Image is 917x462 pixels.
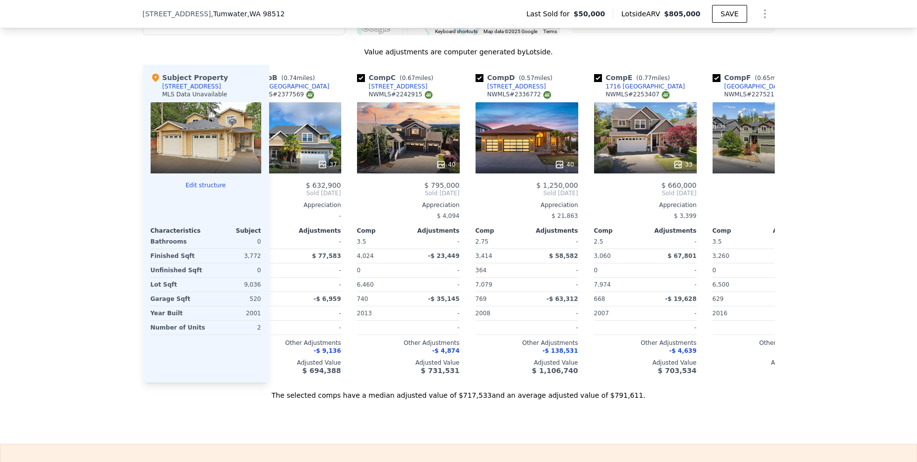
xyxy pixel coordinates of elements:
span: Sold [DATE] [594,189,697,197]
div: Comp F [713,73,793,83]
span: -$ 9,136 [314,347,341,354]
div: 2 [209,321,261,335]
div: - [766,235,815,249]
span: Sold [DATE] [357,189,460,197]
span: -$ 23,449 [428,252,460,259]
div: 3.5 [357,235,406,249]
span: 3,260 [713,252,729,259]
div: NWMLS # 2253407 [606,90,670,99]
button: Show Options [755,4,775,24]
div: Adjustments [764,227,815,235]
div: 9,036 [208,278,261,292]
div: [STREET_ADDRESS] [487,83,546,90]
span: $ 1,106,740 [532,367,578,375]
span: $ 632,900 [306,181,341,189]
div: Adjusted Value [239,359,341,367]
div: 2001 [208,306,261,320]
div: Value adjustments are computer generated by Lotside . [143,47,775,57]
span: 0 [594,267,598,274]
div: - [766,263,815,277]
div: Appreciation [239,201,341,209]
div: MLS Data Unavailable [162,90,228,98]
div: - [529,278,578,292]
div: 2.5 [594,235,643,249]
div: The selected comps have a median adjusted value of $717,533 and an average adjusted value of $791... [143,382,775,400]
div: Other Adjustments [476,339,578,347]
div: 2008 [476,306,525,320]
div: - [292,235,341,249]
div: Appreciation [357,201,460,209]
div: - [239,209,341,223]
div: NWMLS # 2242915 [369,90,433,99]
div: Subject [206,227,261,235]
span: 769 [476,295,487,302]
div: 40 [436,160,455,169]
div: - [529,306,578,320]
span: Last Sold for [526,9,574,19]
div: 520 [208,292,261,306]
span: -$ 4,639 [669,347,696,354]
button: Edit structure [151,181,261,189]
div: Lot Sqft [151,278,204,292]
span: 7,079 [476,281,492,288]
span: $805,000 [664,10,701,18]
div: Comp [357,227,408,235]
span: 3,060 [594,252,611,259]
div: - [410,306,460,320]
span: -$ 138,531 [542,347,578,354]
span: [STREET_ADDRESS] [143,9,211,19]
div: 33 [673,160,692,169]
div: Adjusted Value [713,359,815,367]
div: - [292,306,341,320]
div: - [529,235,578,249]
div: - [766,321,815,335]
span: $ 731,531 [421,367,459,375]
div: NWMLS # 2336772 [487,90,551,99]
span: 4,024 [357,252,374,259]
div: Comp E [594,73,674,83]
span: 0 [713,267,717,274]
img: NWMLS Logo [662,91,670,99]
span: $ 77,583 [312,252,341,259]
div: 1713 [GEOGRAPHIC_DATA] [250,83,330,90]
div: Appreciation [594,201,697,209]
div: 1716 [GEOGRAPHIC_DATA] [606,83,685,90]
div: Appreciation [713,201,815,209]
div: Appreciation [476,201,578,209]
div: - [292,263,341,277]
span: , Tumwater [211,9,284,19]
span: 0.77 [638,75,652,82]
span: $ 660,000 [661,181,696,189]
div: - [292,321,341,335]
div: Comp [594,227,645,235]
img: Google [359,22,392,35]
img: NWMLS Logo [425,91,433,99]
span: 0.65 [757,75,770,82]
div: Comp C [357,73,438,83]
span: Map data ©2025 Google [483,29,537,34]
div: Adjustments [645,227,697,235]
div: 40 [555,160,574,169]
span: Sold [DATE] [476,189,578,197]
a: 1716 [GEOGRAPHIC_DATA] [594,83,685,90]
div: 2016 [713,306,762,320]
span: 6,460 [357,281,374,288]
div: - [647,278,697,292]
div: Adjusted Value [594,359,697,367]
span: -$ 19,628 [665,295,697,302]
span: $50,000 [574,9,605,19]
div: - [410,263,460,277]
span: 364 [476,267,487,274]
div: 3,772 [208,249,261,263]
span: $ 21,863 [552,212,578,219]
span: $ 58,582 [549,252,578,259]
div: Bathrooms [151,235,204,249]
div: 2.75 [476,235,525,249]
div: Comp D [476,73,557,83]
div: - [766,278,815,292]
button: Keyboard shortcuts [435,28,478,35]
div: Adjustments [408,227,460,235]
span: ( miles) [278,75,319,82]
img: NWMLS Logo [306,91,314,99]
span: -$ 6,959 [314,295,341,302]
